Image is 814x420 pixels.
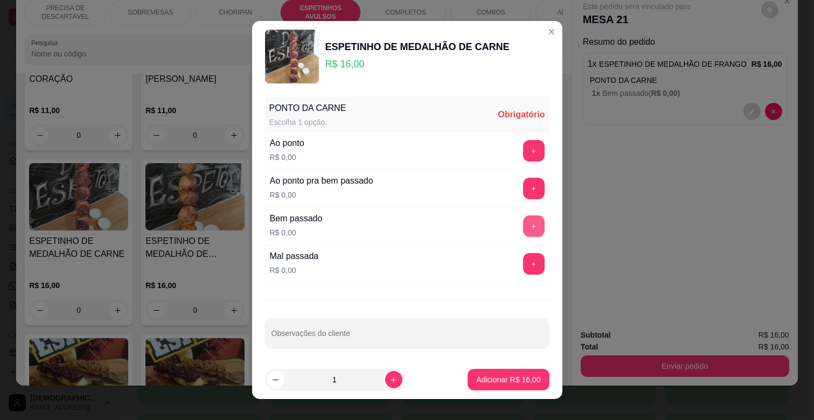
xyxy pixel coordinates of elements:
[325,39,510,54] div: ESPETINHO DE MEDALHÃO DE CARNE
[270,227,323,238] p: R$ 0,00
[476,374,540,385] p: Adicionar R$ 16,00
[385,371,402,388] button: increase-product-quantity
[267,371,284,388] button: decrease-product-quantity
[270,152,304,163] p: R$ 0,00
[523,140,545,162] button: add
[265,30,319,83] img: product-image
[270,190,373,200] p: R$ 0,00
[270,250,319,263] div: Mal passada
[523,253,545,275] button: add
[468,369,549,390] button: Adicionar R$ 16,00
[543,23,560,40] button: Close
[325,57,510,72] p: R$ 16,00
[269,102,346,115] div: PONTO DA CARNE
[498,108,545,121] div: Obrigatório
[272,332,543,343] input: Observações do cliente
[270,212,323,225] div: Bem passado
[523,215,545,237] button: add
[270,265,319,276] p: R$ 0,00
[270,137,304,150] div: Ao ponto
[269,117,346,128] div: Escolha 1 opção.
[523,178,545,199] button: add
[270,174,373,187] div: Ao ponto pra bem passado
